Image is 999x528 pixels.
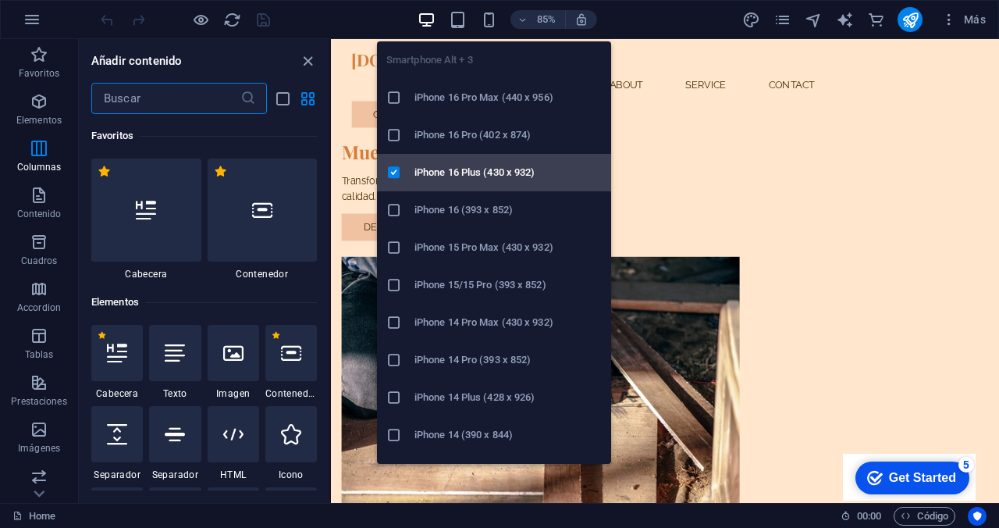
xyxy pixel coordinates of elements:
[91,325,143,400] div: Cabecera
[741,10,760,29] button: design
[935,7,992,32] button: Más
[841,507,882,526] h6: Tiempo de la sesión
[208,268,317,280] span: Contenedor
[265,387,317,400] span: Contenedor
[91,268,201,280] span: Cabecera
[17,301,61,314] p: Accordion
[149,325,201,400] div: Texto
[894,507,955,526] button: Código
[91,387,143,400] span: Cabecera
[414,126,602,144] h6: iPhone 16 Pro (402 x 874)
[17,208,62,220] p: Contenido
[534,10,559,29] h6: 85%
[804,10,823,29] button: navigator
[116,3,131,19] div: 5
[12,8,126,41] div: Get Started 5 items remaining, 0% complete
[91,52,182,70] h6: Añadir contenido
[414,163,602,182] h6: iPhone 16 Plus (430 x 932)
[414,313,602,332] h6: iPhone 14 Pro Max (430 x 932)
[414,201,602,219] h6: iPhone 16 (393 x 852)
[214,165,227,178] span: Eliminar de favoritos
[191,10,210,29] button: Haz clic para salir del modo de previsualización y seguir editando
[222,10,241,29] button: reload
[898,7,923,32] button: publish
[414,88,602,107] h6: iPhone 16 Pro Max (440 x 956)
[414,351,602,369] h6: iPhone 14 Pro (393 x 852)
[805,11,823,29] i: Navegador
[273,89,292,108] button: list-view
[868,510,870,522] span: :
[298,89,317,108] button: grid-view
[968,507,987,526] button: Usercentrics
[414,388,602,407] h6: iPhone 14 Plus (428 x 926)
[149,406,201,481] div: Separador
[208,406,259,481] div: HTML
[298,52,317,70] button: close panel
[12,507,55,526] a: Haz clic para cancelar la selección y doble clic para abrir páginas
[510,10,566,29] button: 85%
[18,442,60,455] p: Imágenes
[574,12,588,27] i: Al redimensionar, ajustar el nivel de zoom automáticamente para ajustarse al dispositivo elegido.
[91,406,143,481] div: Separador
[208,469,259,481] span: HTML
[742,11,760,29] i: Diseño (Ctrl+Alt+Y)
[98,331,106,340] span: Eliminar de favoritos
[149,469,201,481] span: Separador
[223,11,241,29] i: Volver a cargar página
[836,11,854,29] i: AI Writer
[208,325,259,400] div: Imagen
[91,159,201,280] div: Cabecera
[866,10,885,29] button: commerce
[867,11,885,29] i: Comercio
[91,469,143,481] span: Separador
[149,387,201,400] span: Texto
[835,10,854,29] button: text_generator
[98,165,111,178] span: Eliminar de favoritos
[265,325,317,400] div: Contenedor
[773,10,791,29] button: pages
[857,507,881,526] span: 00 00
[773,11,791,29] i: Páginas (Ctrl+Alt+S)
[46,17,113,31] div: Get Started
[941,12,986,27] span: Más
[901,507,948,526] span: Código
[272,331,280,340] span: Eliminar de favoritos
[414,238,602,257] h6: iPhone 15 Pro Max (430 x 932)
[265,406,317,481] div: Icono
[91,293,317,312] h6: Elementos
[91,127,317,145] h6: Favoritos
[208,159,317,280] div: Contenedor
[208,387,259,400] span: Imagen
[19,67,59,80] p: Favoritos
[414,426,602,444] h6: iPhone 14 (390 x 844)
[25,348,54,361] p: Tablas
[901,11,919,29] i: Publicar
[11,395,66,408] p: Prestaciones
[91,83,240,114] input: Buscar
[21,255,58,267] p: Cuadros
[16,114,62,127] p: Elementos
[17,161,62,173] p: Columnas
[265,469,317,481] span: Icono
[414,276,602,294] h6: iPhone 15/15 Pro (393 x 852)
[414,463,602,482] h6: iPhone 13 Pro Max (428 x 926)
